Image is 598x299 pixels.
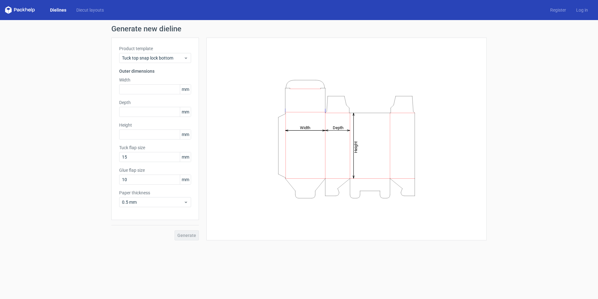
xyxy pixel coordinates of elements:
[353,141,358,153] tspan: Height
[545,7,571,13] a: Register
[180,175,191,184] span: mm
[111,25,487,33] h1: Generate new dieline
[119,122,191,128] label: Height
[119,77,191,83] label: Width
[333,125,343,130] tspan: Depth
[119,68,191,74] h3: Outer dimensions
[119,167,191,173] label: Glue flap size
[122,199,184,205] span: 0.5 mm
[71,7,109,13] a: Diecut layouts
[45,7,71,13] a: Dielines
[180,130,191,139] span: mm
[119,190,191,196] label: Paper thickness
[122,55,184,61] span: Tuck top snap lock bottom
[300,125,310,130] tspan: Width
[119,144,191,151] label: Tuck flap size
[180,107,191,117] span: mm
[119,99,191,106] label: Depth
[571,7,593,13] a: Log in
[119,45,191,52] label: Product template
[180,85,191,94] span: mm
[180,152,191,162] span: mm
